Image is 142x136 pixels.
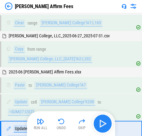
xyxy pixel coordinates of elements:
button: Skip [72,116,92,131]
div: [PERSON_NAME] Affirm Fees [15,3,73,9]
div: '[PERSON_NAME] College'!I208 [39,98,95,106]
div: to [29,83,32,88]
img: Support [122,4,126,9]
span: 2025-06 [PERSON_NAME] Affirm Fees.xlsx [9,69,81,74]
div: '[PERSON_NAME] College'!A7 [34,82,87,89]
img: Skip [78,118,86,125]
div: Paste [14,82,26,89]
div: =SUM(I7:I207) [8,108,35,116]
button: Undo [51,116,71,131]
div: to [98,100,101,105]
img: Run All [37,118,44,125]
div: Clear [14,19,25,27]
button: Run All [31,116,51,131]
div: cell [31,100,37,105]
div: Undo [57,126,66,130]
img: Undo [58,118,65,125]
img: Back [5,2,12,10]
div: range [36,47,46,52]
div: Copy [14,45,25,53]
div: from [27,47,35,52]
div: range [28,21,38,26]
div: Run All [34,126,48,130]
span: [PERSON_NAME] College, LLC_2025-06-27_2025-07-31.csv [9,33,110,38]
div: '[PERSON_NAME] College, LLC_[DATE]'!A2:L202 [8,55,92,63]
div: Skip [78,126,86,130]
img: Main button [98,119,108,129]
div: Update [14,98,29,106]
div: Update [14,125,29,133]
div: '[PERSON_NAME] College'!A7:L165 [40,19,102,27]
img: Settings menu [130,2,137,10]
